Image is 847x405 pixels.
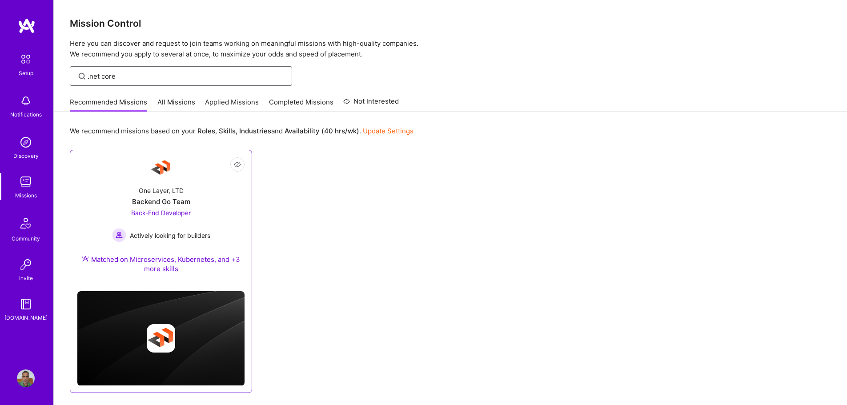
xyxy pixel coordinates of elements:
div: Backend Go Team [132,197,190,206]
img: Company logo [147,324,175,353]
img: discovery [17,133,35,151]
a: Completed Missions [269,97,333,112]
img: User Avatar [17,369,35,387]
div: Discovery [13,151,39,160]
img: cover [77,291,245,386]
img: logo [18,18,36,34]
p: We recommend missions based on your , , and . [70,126,413,136]
img: Ateam Purple Icon [82,255,89,262]
b: Skills [219,127,236,135]
img: Company Logo [150,157,172,179]
i: icon EyeClosed [234,161,241,168]
a: Not Interested [343,96,399,112]
div: Invite [19,273,33,283]
a: Company LogoOne Layer, LTDBackend Go TeamBack-End Developer Actively looking for buildersActively... [77,157,245,284]
img: teamwork [17,173,35,191]
img: Actively looking for builders [112,228,126,242]
a: Recommended Missions [70,97,147,112]
b: Roles [197,127,215,135]
input: Find Mission... [88,72,285,81]
div: Matched on Microservices, Kubernetes, and +3 more skills [77,255,245,273]
div: One Layer, LTD [139,186,184,195]
img: setup [16,50,35,68]
span: Back-End Developer [131,209,191,217]
a: All Missions [157,97,195,112]
b: Industries [239,127,271,135]
div: Notifications [10,110,42,119]
h3: Mission Control [70,18,831,29]
img: guide book [17,295,35,313]
span: Actively looking for builders [130,231,210,240]
img: Community [15,213,36,234]
a: Update Settings [363,127,413,135]
a: User Avatar [15,369,37,387]
i: icon SearchGrey [77,71,87,81]
div: Community [12,234,40,243]
div: Missions [15,191,37,200]
img: Invite [17,256,35,273]
p: Here you can discover and request to join teams working on meaningful missions with high-quality ... [70,38,831,60]
b: Availability (40 hrs/wk) [285,127,359,135]
img: bell [17,92,35,110]
div: [DOMAIN_NAME] [4,313,48,322]
a: Applied Missions [205,97,259,112]
div: Setup [19,68,33,78]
